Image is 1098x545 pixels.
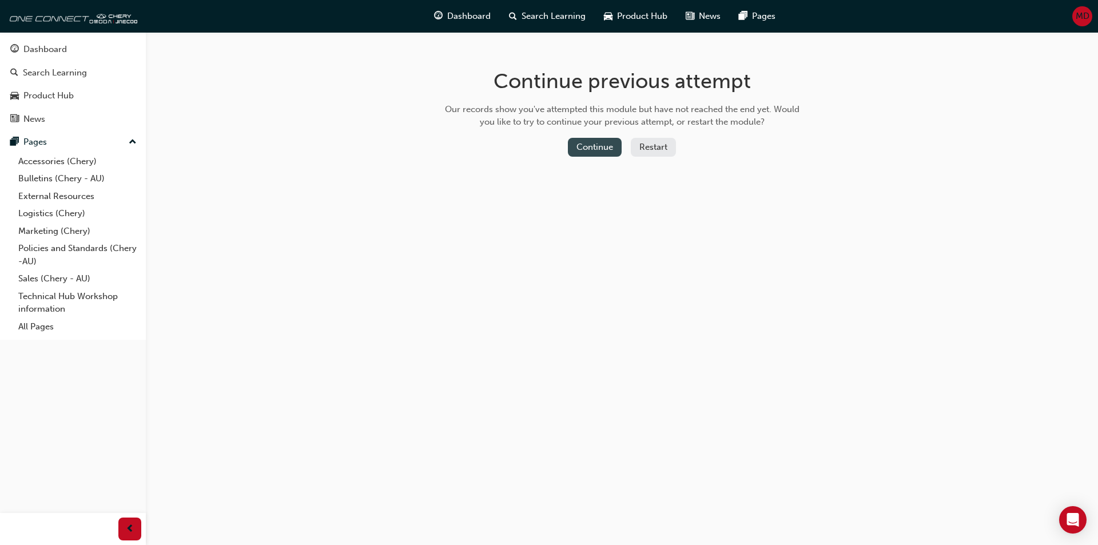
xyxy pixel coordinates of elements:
[10,68,18,78] span: search-icon
[441,103,803,129] div: Our records show you've attempted this module but have not reached the end yet. Would you like to...
[509,9,517,23] span: search-icon
[10,91,19,101] span: car-icon
[441,69,803,94] h1: Continue previous attempt
[604,9,612,23] span: car-icon
[14,188,141,205] a: External Resources
[739,9,747,23] span: pages-icon
[14,270,141,288] a: Sales (Chery - AU)
[425,5,500,28] a: guage-iconDashboard
[10,114,19,125] span: news-icon
[10,137,19,148] span: pages-icon
[434,9,443,23] span: guage-icon
[500,5,595,28] a: search-iconSearch Learning
[23,66,87,79] div: Search Learning
[5,132,141,153] button: Pages
[1076,10,1089,23] span: MD
[14,222,141,240] a: Marketing (Chery)
[23,43,67,56] div: Dashboard
[677,5,730,28] a: news-iconNews
[595,5,677,28] a: car-iconProduct Hub
[1059,506,1087,534] div: Open Intercom Messenger
[631,138,676,157] button: Restart
[752,10,775,23] span: Pages
[23,113,45,126] div: News
[522,10,586,23] span: Search Learning
[14,318,141,336] a: All Pages
[14,205,141,222] a: Logistics (Chery)
[686,9,694,23] span: news-icon
[6,5,137,27] img: oneconnect
[730,5,785,28] a: pages-iconPages
[699,10,721,23] span: News
[5,37,141,132] button: DashboardSearch LearningProduct HubNews
[568,138,622,157] button: Continue
[14,240,141,270] a: Policies and Standards (Chery -AU)
[5,109,141,130] a: News
[23,136,47,149] div: Pages
[14,170,141,188] a: Bulletins (Chery - AU)
[5,39,141,60] a: Dashboard
[10,45,19,55] span: guage-icon
[14,288,141,318] a: Technical Hub Workshop information
[5,62,141,83] a: Search Learning
[447,10,491,23] span: Dashboard
[1072,6,1092,26] button: MD
[23,89,74,102] div: Product Hub
[5,85,141,106] a: Product Hub
[126,522,134,536] span: prev-icon
[14,153,141,170] a: Accessories (Chery)
[129,135,137,150] span: up-icon
[617,10,667,23] span: Product Hub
